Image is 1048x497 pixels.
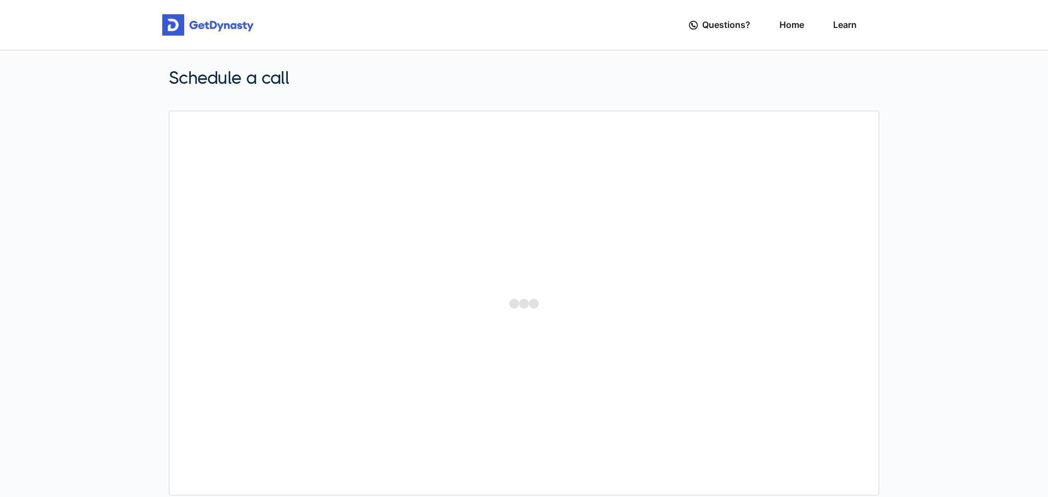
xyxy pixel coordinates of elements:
[833,9,857,41] a: Learn
[169,67,879,90] span: Schedule a call
[689,9,750,41] a: Questions?
[169,111,879,495] iframe: Calendly Scheduling Page
[779,9,804,41] a: Home
[162,14,254,36] img: Get started for free with Dynasty Trust Company
[702,15,750,35] span: Questions?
